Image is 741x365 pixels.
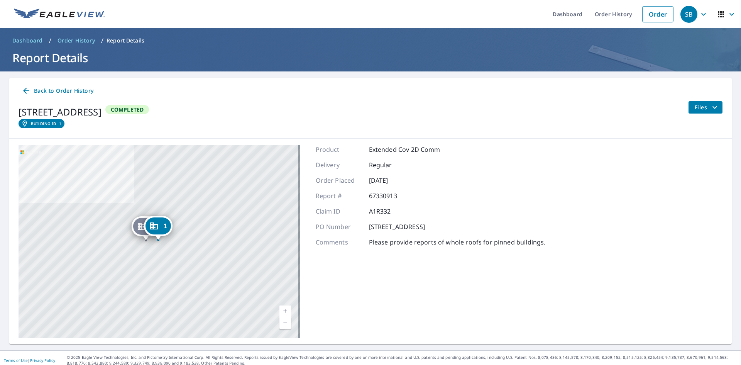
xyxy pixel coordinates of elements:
[31,121,56,126] em: Building ID
[369,160,415,170] p: Regular
[369,207,415,216] p: A1R332
[14,8,105,20] img: EV Logo
[19,105,102,119] div: [STREET_ADDRESS]
[58,37,95,44] span: Order History
[279,306,291,317] a: Current Level 17, Zoom In
[316,145,362,154] p: Product
[19,119,64,128] a: Building ID1
[106,106,149,113] span: Completed
[107,37,144,44] p: Report Details
[22,86,93,96] span: Back to Order History
[144,216,173,240] div: Dropped pin, building 1, Commercial property, 10092 Bianchi Way Cupertino, CA 95014
[369,191,415,200] p: 67330913
[49,36,51,45] li: /
[101,36,103,45] li: /
[316,191,362,200] p: Report #
[695,103,719,112] span: Files
[369,222,425,231] p: [STREET_ADDRESS]
[279,317,291,329] a: Current Level 17, Zoom Out
[9,34,732,47] nav: breadcrumb
[164,223,167,229] span: 1
[642,6,673,22] a: Order
[9,34,46,47] a: Dashboard
[4,358,28,363] a: Terms of Use
[19,84,96,98] a: Back to Order History
[131,216,160,240] div: Dropped pin, building 2, Commercial property, 10069 Bianchi Way Cupertino, CA 95014
[369,145,440,154] p: Extended Cov 2D Comm
[369,238,546,247] p: Please provide reports of whole roofs for pinned buildings.
[9,50,732,66] h1: Report Details
[316,160,362,170] p: Delivery
[680,6,697,23] div: SB
[30,358,55,363] a: Privacy Policy
[54,34,98,47] a: Order History
[12,37,43,44] span: Dashboard
[688,101,722,114] button: filesDropdownBtn-67330913
[316,207,362,216] p: Claim ID
[316,238,362,247] p: Comments
[316,176,362,185] p: Order Placed
[369,176,415,185] p: [DATE]
[4,358,55,363] p: |
[316,222,362,231] p: PO Number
